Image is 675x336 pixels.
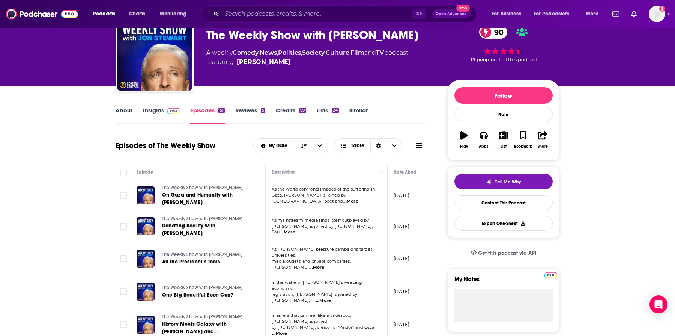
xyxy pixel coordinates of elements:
[376,49,384,56] a: TV
[162,285,243,290] span: The Weekly Show with [PERSON_NAME]
[162,191,252,206] a: On Gaza and Humanity with [PERSON_NAME]
[412,9,426,19] span: ⌘ K
[162,285,251,291] a: The Weekly Show with [PERSON_NAME]
[253,138,328,153] h2: Choose List sort
[162,252,243,257] span: The Weekly Show with [PERSON_NAME]
[272,259,351,270] span: media outlets, and private companies, [PERSON_NAME]
[447,21,560,67] div: 90 15 peoplerated this podcast
[260,49,277,56] a: News
[259,49,260,56] span: ,
[160,9,186,19] span: Monitoring
[544,271,557,278] a: Pro website
[394,168,416,177] div: Date Aired
[312,139,328,153] button: open menu
[162,216,252,222] a: The Weekly Show with [PERSON_NAME]
[237,58,290,67] a: Jon Stewart
[487,26,507,39] span: 90
[456,5,470,12] span: New
[317,107,339,124] a: Lists24
[486,8,531,20] button: open menu
[649,6,665,22] button: Show profile menu
[454,107,553,122] div: Rate
[162,258,251,266] a: All the President’s Tools
[162,291,251,299] a: One Big Beautiful Econ Con?
[272,313,351,324] span: In an era that can feel like a tinderbox, [PERSON_NAME] is joined
[218,108,224,113] div: 51
[534,9,570,19] span: For Podcasters
[309,265,324,271] span: ...More
[364,49,376,56] span: and
[501,144,507,149] div: List
[649,6,665,22] img: User Profile
[272,186,375,192] span: As the world confronts images of the suffering in
[334,138,403,153] h2: Choose View
[533,126,552,153] button: Share
[332,108,339,113] div: 24
[370,139,386,153] div: Sort Direction
[206,58,408,67] span: featuring
[116,107,132,124] a: About
[120,223,127,230] span: Toggle select row
[162,259,220,265] span: All the President’s Tools
[454,87,553,104] button: Follow
[513,126,533,153] button: Bookmark
[326,49,349,56] a: Culture
[120,192,127,199] span: Toggle select row
[471,57,494,62] span: 15 people
[162,292,233,298] span: One Big Beautiful Econ Con?
[278,49,301,56] a: Politics
[478,250,536,256] span: Get this podcast via API
[479,26,507,39] a: 90
[276,107,306,124] a: Credits99
[272,168,296,177] div: Description
[235,107,265,124] a: Reviews5
[495,179,521,185] span: Tell Me Why
[143,107,180,124] a: InsightsPodchaser Pro
[206,48,408,67] div: A weekly podcast
[649,295,667,313] div: Open Intercom Messenger
[129,9,145,19] span: Charts
[272,192,346,204] span: Gaza, [PERSON_NAME] is joined by [DEMOGRAPHIC_DATA] poet and
[93,9,115,19] span: Podcasts
[137,168,153,177] div: Episode
[479,144,489,149] div: Apps
[302,49,325,56] a: Society
[325,49,326,56] span: ,
[343,198,358,204] span: ...More
[377,168,386,177] button: Column Actions
[117,15,192,91] img: The Weekly Show with Jon Stewart
[394,288,410,295] p: [DATE]
[190,107,224,124] a: Episodes51
[116,141,215,150] h1: Episodes of The Weekly Show
[492,9,521,19] span: For Business
[349,107,368,124] a: Similar
[162,314,252,321] a: The Weekly Show with [PERSON_NAME]
[586,9,598,19] span: More
[529,8,580,20] button: open menu
[120,288,127,295] span: Toggle select row
[120,321,127,328] span: Toggle select row
[628,8,640,20] a: Show notifications dropdown
[349,49,350,56] span: ,
[394,321,410,328] p: [DATE]
[124,8,150,20] a: Charts
[272,292,358,303] span: legislation, [PERSON_NAME] is joined by [PERSON_NAME], Pr
[162,321,252,336] a: History Meets Galaxy with [PERSON_NAME] and [PERSON_NAME]
[394,255,410,262] p: [DATE]
[460,144,468,149] div: Play
[299,108,306,113] div: 99
[6,7,78,21] img: Podchaser - Follow, Share and Rate Podcasts
[254,143,296,148] button: open menu
[350,49,364,56] a: Film
[351,143,364,148] span: Table
[162,185,243,190] span: The Weekly Show with [PERSON_NAME]
[261,108,265,113] div: 5
[514,144,532,149] div: Bookmark
[269,143,290,148] span: By Date
[162,222,252,237] a: Debating Reality with [PERSON_NAME]
[659,6,665,12] svg: Add a profile image
[162,222,216,236] span: Debating Reality with [PERSON_NAME]
[486,179,492,185] img: tell me why sparkle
